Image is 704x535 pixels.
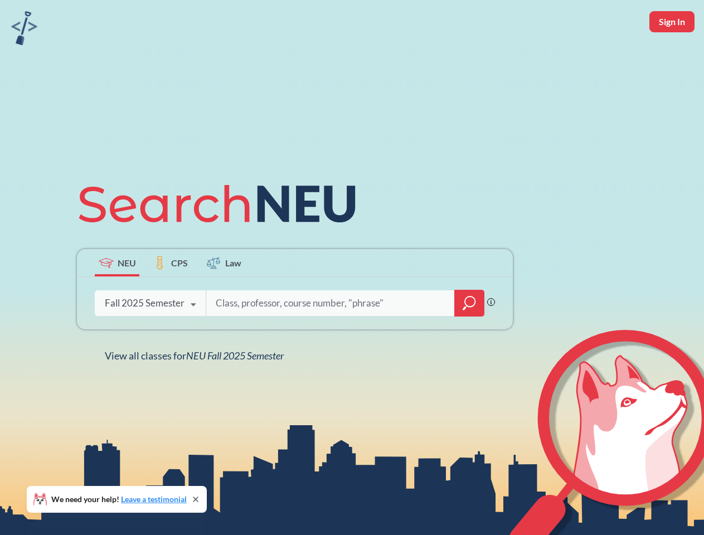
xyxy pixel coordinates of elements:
a: Leave a testimonial [121,494,187,504]
span: NEU [118,256,136,269]
span: CPS [171,256,188,269]
div: magnifying glass [454,290,484,317]
button: Sign In [649,11,695,32]
img: sandbox logo [11,11,37,45]
span: View all classes for [105,349,284,362]
input: Class, professor, course number, "phrase" [215,291,446,315]
span: NEU Fall 2025 Semester [186,349,284,362]
svg: magnifying glass [463,295,476,311]
div: Fall 2025 Semester [105,297,185,309]
span: We need your help! [51,495,187,503]
span: Law [225,256,241,269]
a: sandbox logo [11,11,37,48]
